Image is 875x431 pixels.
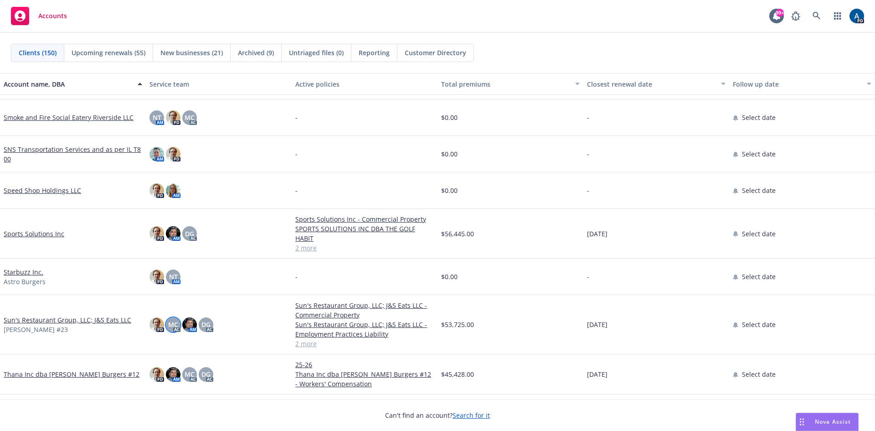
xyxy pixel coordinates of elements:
span: DG [201,320,211,329]
a: Smoke and Fire Social Eatery Riverside LLC [4,113,134,122]
img: photo [849,9,864,23]
span: DG [201,369,211,379]
a: Thana Inc dba [PERSON_NAME] Burgers #12 - Workers' Compensation [295,369,434,389]
div: Total premiums [441,79,570,89]
span: Can't find an account? [385,410,490,420]
a: Sun's Restaurant Group, LLC; J&S Eats LLC [4,315,131,325]
span: DG [185,229,194,239]
span: Upcoming renewals (55) [72,48,145,57]
button: Total premiums [437,73,583,95]
img: photo [166,110,180,125]
a: Sun's Restaurant Group, LLC; J&S Eats LLC - Commercial Property [295,301,434,320]
span: $0.00 [441,272,458,281]
a: Report a Bug [787,7,805,25]
img: photo [149,183,164,198]
span: [DATE] [587,320,607,329]
span: - [295,149,298,159]
span: MC [185,113,195,122]
span: - [587,149,589,159]
a: Accounts [7,3,71,29]
span: Select date [742,113,776,122]
span: $53,725.00 [441,320,474,329]
span: - [295,186,298,195]
a: Thana Inc dba [PERSON_NAME] Burgers #12 [4,369,139,379]
div: Follow up date [733,79,861,89]
span: Archived (9) [238,48,274,57]
span: MC [185,369,195,379]
img: photo [149,367,164,382]
span: Select date [742,229,776,239]
img: photo [149,270,164,284]
a: 2 more [295,243,434,253]
span: NT [153,113,161,122]
a: Sun's Restaurant Group, LLC; J&S Eats LLC - Employment Practices Liability [295,320,434,339]
span: $45,428.00 [441,369,474,379]
span: - [295,113,298,122]
span: New businesses (21) [160,48,223,57]
img: photo [182,317,197,332]
span: Customer Directory [405,48,466,57]
span: Select date [742,186,776,195]
a: 2 more [295,339,434,348]
a: Switch app [829,7,847,25]
button: Closest renewal date [583,73,729,95]
a: SPORTS SOLUTIONS INC DBA THE GOLF HABIT [295,224,434,243]
span: Nova Assist [815,418,851,426]
a: Search for it [453,411,490,420]
span: NT [169,272,178,281]
span: Select date [742,320,776,329]
span: $56,445.00 [441,229,474,239]
img: photo [166,147,180,161]
span: $0.00 [441,113,458,122]
span: - [587,272,589,281]
span: [DATE] [587,369,607,379]
div: Active policies [295,79,434,89]
a: Starbuzz Inc. [4,267,43,277]
span: Clients (150) [19,48,57,57]
span: Select date [742,272,776,281]
div: Closest renewal date [587,79,715,89]
div: Drag to move [796,413,808,431]
button: Follow up date [729,73,875,95]
div: Service team [149,79,288,89]
a: Search [808,7,826,25]
span: Untriaged files (0) [289,48,344,57]
span: $0.00 [441,149,458,159]
a: Speed Shop Holdings LLC [4,186,81,195]
div: Account name, DBA [4,79,132,89]
button: Nova Assist [796,413,859,431]
button: Active policies [292,73,437,95]
a: SNS Transportation Services and as per IL T8 00 [4,145,142,164]
button: Service team [146,73,292,95]
img: photo [149,226,164,241]
span: $0.00 [441,186,458,195]
div: 99+ [776,9,784,17]
img: photo [149,317,164,332]
span: MC [168,320,178,329]
span: [DATE] [587,229,607,239]
span: - [295,272,298,281]
span: - [587,186,589,195]
img: photo [149,147,164,161]
span: Astro Burgers [4,277,46,286]
span: Select date [742,369,776,379]
span: Accounts [38,12,67,20]
img: photo [166,226,180,241]
span: Reporting [359,48,390,57]
a: Sports Solutions Inc [4,229,64,239]
img: photo [166,183,180,198]
span: Select date [742,149,776,159]
img: photo [166,367,180,382]
span: [PERSON_NAME] #23 [4,325,68,334]
a: Sports Solutions Inc - Commercial Property [295,214,434,224]
span: - [587,113,589,122]
a: 25-26 [295,360,434,369]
